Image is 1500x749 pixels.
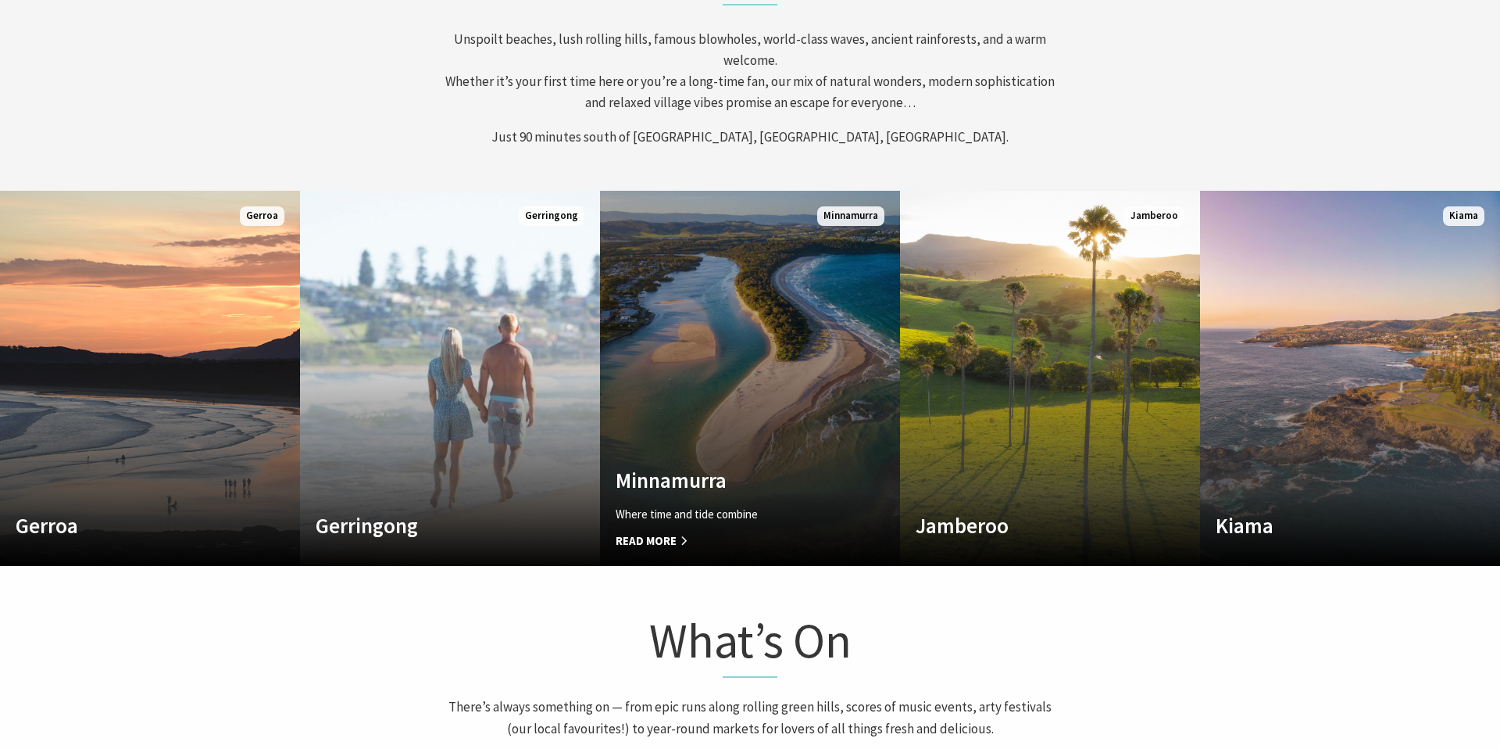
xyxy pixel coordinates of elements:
a: Custom Image Used Jamberoo Jamberoo [900,191,1200,566]
span: Jamberoo [1124,206,1184,226]
h4: Minnamurra [616,468,839,493]
span: Kiama [1443,206,1484,226]
h4: Kiama [1216,513,1439,538]
a: Custom Image Used Kiama Kiama [1200,191,1500,566]
p: Where time and tide combine [616,505,839,524]
h1: What’s On [444,609,1056,679]
span: Minnamurra [817,206,884,226]
a: Custom Image Used Gerringong Gerringong [300,191,600,566]
p: Just 90 minutes south of [GEOGRAPHIC_DATA], [GEOGRAPHIC_DATA], [GEOGRAPHIC_DATA]. [444,127,1056,148]
h4: Gerroa [16,513,239,538]
h4: Gerringong [316,513,539,538]
a: Custom Image Used Minnamurra Where time and tide combine Read More Minnamurra [600,191,900,566]
span: Gerringong [519,206,584,226]
p: Unspoilt beaches, lush rolling hills, famous blowholes, world-class waves, ancient rainforests, a... [444,29,1056,114]
span: Gerroa [240,206,284,226]
p: There’s always something on — from epic runs along rolling green hills, scores of music events, a... [444,697,1056,739]
h4: Jamberoo [916,513,1139,538]
span: Read More [616,532,839,550]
